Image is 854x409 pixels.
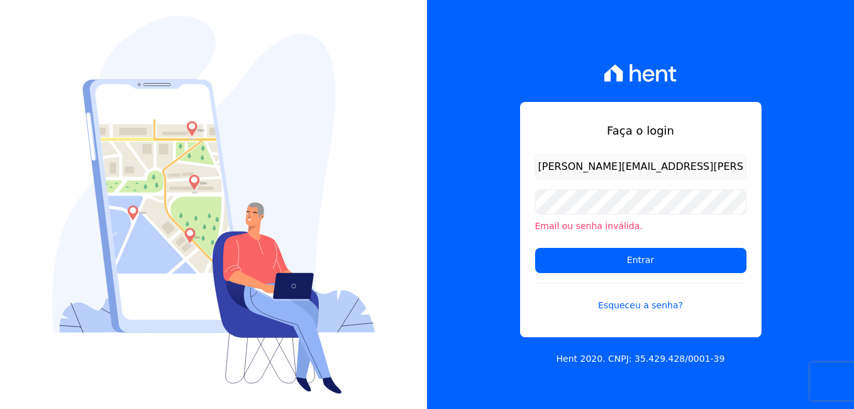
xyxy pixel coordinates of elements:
[557,352,725,366] p: Hent 2020. CNPJ: 35.429.428/0001-39
[535,154,746,179] input: Email
[535,283,746,312] a: Esqueceu a senha?
[535,248,746,273] input: Entrar
[535,220,746,233] li: Email ou senha inválida.
[535,122,746,139] h1: Faça o login
[52,16,375,394] img: Login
